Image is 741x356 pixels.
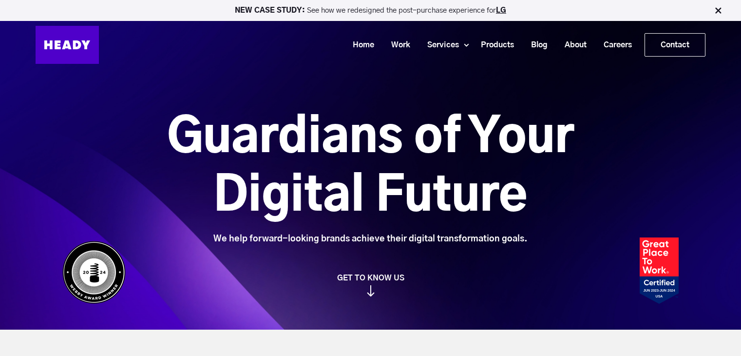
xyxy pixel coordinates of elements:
[57,273,684,297] a: GET TO KNOW US
[519,36,552,54] a: Blog
[113,109,628,226] h1: Guardians of Your Digital Future
[341,36,379,54] a: Home
[591,36,637,54] a: Careers
[62,241,126,304] img: Heady_WebbyAward_Winner-4
[36,26,99,64] img: Heady_Logo_Web-01 (1)
[367,285,375,297] img: arrow_down
[645,34,705,56] a: Contact
[640,237,679,304] img: Heady_2023_Certification_Badge
[113,234,628,244] div: We help forward-looking brands achieve their digital transformation goals.
[713,6,723,16] img: Close Bar
[235,7,307,14] strong: NEW CASE STUDY:
[109,33,705,57] div: Navigation Menu
[552,36,591,54] a: About
[415,36,464,54] a: Services
[4,7,737,14] p: See how we redesigned the post-purchase experience for
[496,7,506,14] a: LG
[469,36,519,54] a: Products
[379,36,415,54] a: Work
